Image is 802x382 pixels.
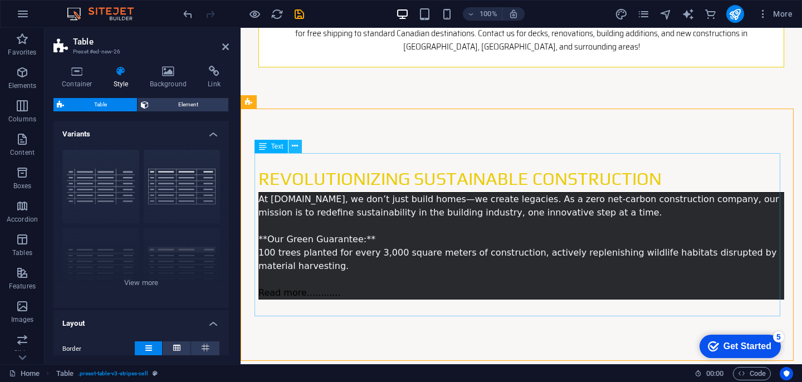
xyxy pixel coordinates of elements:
i: Reload page [271,8,283,21]
nav: breadcrumb [56,367,158,380]
h4: Style [105,66,141,89]
i: On resize automatically adjust zoom level to fit chosen device. [508,9,519,19]
i: Navigator [659,8,672,21]
button: Code [733,367,771,380]
h4: Variants [53,121,229,141]
button: text_generator [682,7,695,21]
button: Usercentrics [780,367,793,380]
p: Favorites [8,48,36,57]
div: Get Started 5 items remaining, 0% complete [9,6,90,29]
p: Accordion [7,215,38,224]
p: Images [11,315,34,324]
i: Save (Ctrl+S) [293,8,306,21]
button: undo [181,7,194,21]
span: More [757,8,793,19]
button: Click here to leave preview mode and continue editing [248,7,261,21]
button: navigator [659,7,673,21]
span: Code [738,367,766,380]
h6: Session time [695,367,724,380]
button: commerce [704,7,717,21]
i: Design (Ctrl+Alt+Y) [615,8,628,21]
p: Slider [14,349,31,357]
p: Tables [12,248,32,257]
h6: 100% [480,7,497,21]
span: Text [271,143,283,150]
button: design [615,7,628,21]
h4: Background [141,66,200,89]
p: Columns [8,115,36,124]
img: Editor Logo [64,7,148,21]
button: Element [138,98,229,111]
button: save [292,7,306,21]
h4: Container [53,66,105,89]
i: This element is a customizable preset [153,370,158,376]
button: publish [726,5,744,23]
p: Elements [8,81,37,90]
p: Content [10,148,35,157]
span: Click to select. Double-click to edit [56,367,74,380]
button: Table [53,98,137,111]
label: Border [62,342,135,356]
a: Click to cancel selection. Double-click to open Pages [9,367,40,380]
h4: Layout [53,310,229,330]
i: Publish [728,8,741,21]
i: AI Writer [682,8,695,21]
span: Table [67,98,134,111]
h3: Preset #ed-new-26 [73,47,207,57]
i: Undo: Add element (Ctrl+Z) [182,8,194,21]
div: Get Started [33,12,81,22]
p: Features [9,282,36,291]
span: Element [152,98,226,111]
button: pages [637,7,651,21]
button: reload [270,7,283,21]
i: Commerce [704,8,717,21]
button: More [753,5,797,23]
p: Boxes [13,182,32,190]
span: : [714,369,716,378]
h2: Table [73,37,229,47]
h4: Link [199,66,229,89]
span: 00 00 [706,367,723,380]
div: 5 [82,2,94,13]
i: Pages (Ctrl+Alt+S) [637,8,650,21]
button: 100% [463,7,502,21]
span: . preset-table-v3-stripes-cell [78,367,148,380]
